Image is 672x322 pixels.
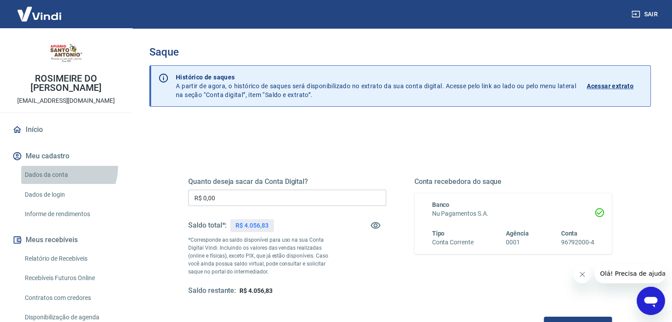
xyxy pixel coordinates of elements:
[561,230,577,237] span: Conta
[21,186,121,204] a: Dados de login
[587,73,643,99] a: Acessar extrato
[506,230,529,237] span: Agência
[637,287,665,315] iframe: Botão para abrir a janela de mensagens
[5,6,74,13] span: Olá! Precisa de ajuda?
[573,266,591,283] iframe: Fechar mensagem
[630,6,661,22] button: Sair
[595,264,665,283] iframe: Mensagem da empresa
[432,201,450,208] span: Banco
[561,238,594,247] h6: 96792000-4
[239,287,272,294] span: R$ 4.056,83
[432,230,445,237] span: Tipo
[176,73,576,99] p: A partir de agora, o histórico de saques será disponibilizado no extrato da sua conta digital. Ac...
[21,166,121,184] a: Dados da conta
[235,221,268,230] p: R$ 4.056,83
[188,221,227,230] h5: Saldo total*:
[432,209,595,218] h6: Nu Pagamentos S.A.
[21,205,121,223] a: Informe de rendimentos
[7,74,125,93] p: ROSIMEIRE DO [PERSON_NAME]
[188,177,386,186] h5: Quanto deseja sacar da Conta Digital?
[506,238,529,247] h6: 0001
[49,35,84,71] img: 72e15269-ae99-4cec-b48c-68b5e467e2c7.jpeg
[587,82,634,90] p: Acessar extrato
[11,0,68,27] img: Vindi
[21,289,121,307] a: Contratos com credores
[21,250,121,268] a: Relatório de Recebíveis
[414,177,612,186] h5: Conta recebedora do saque
[432,238,474,247] h6: Conta Corrente
[11,120,121,139] a: Início
[11,146,121,166] button: Meu cadastro
[11,230,121,250] button: Meus recebíveis
[188,236,337,276] p: *Corresponde ao saldo disponível para uso na sua Conta Digital Vindi. Incluindo os valores das ve...
[176,73,576,82] p: Histórico de saques
[149,46,651,58] h3: Saque
[188,286,236,296] h5: Saldo restante:
[21,269,121,287] a: Recebíveis Futuros Online
[17,96,115,105] p: [EMAIL_ADDRESS][DOMAIN_NAME]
